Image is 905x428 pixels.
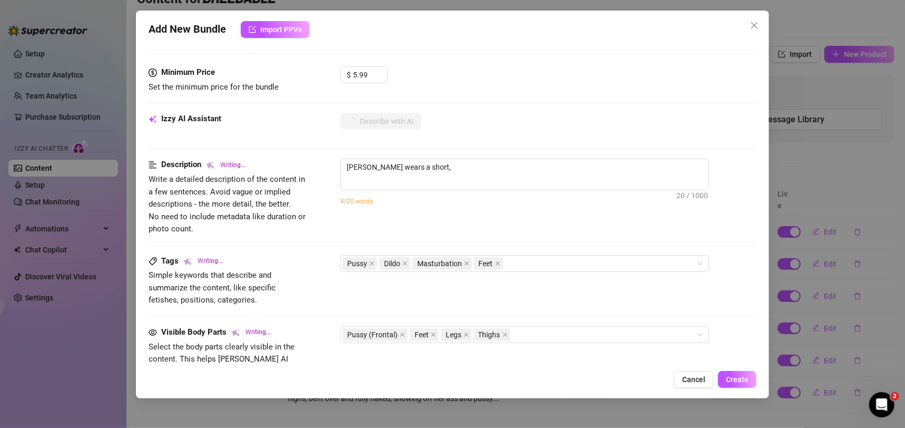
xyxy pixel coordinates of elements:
span: Legs [446,329,461,341]
button: Cancel [674,371,714,388]
span: close [495,261,500,266]
span: close [431,332,436,337]
span: close [369,261,375,266]
strong: Izzy AI Assistant [161,114,221,123]
span: Dildo [384,258,400,269]
span: Writing... [198,256,223,266]
span: align-left [149,159,157,171]
span: close [750,21,759,30]
button: Describe with AI [340,113,421,130]
span: Masturbation [412,257,472,270]
span: Thighs [474,328,510,341]
span: close [402,261,408,266]
span: import [249,26,256,33]
span: Thighs [478,329,500,341]
iframe: Intercom live chat [869,392,894,417]
span: 2 [891,392,899,401]
strong: Minimum Price [161,67,215,77]
span: Set the minimum price for the bundle [149,82,279,92]
span: Pussy [347,258,367,269]
strong: Visible Body Parts [161,327,227,337]
span: close [400,332,405,337]
span: eye [149,328,157,337]
span: tag [149,257,157,266]
span: Simple keywords that describe and summarize the content, like specific fetishes, positions, categ... [149,270,276,305]
span: Feet [415,329,429,341]
span: Create [726,375,749,384]
span: Feet [410,328,439,341]
span: Pussy (Frontal) [342,328,408,341]
span: Dildo [379,257,410,270]
strong: Description [161,160,201,169]
button: Import PPVs [241,21,310,38]
span: Feet [479,258,493,269]
span: Pussy [342,257,377,270]
span: dollar [149,66,157,79]
span: Feet [474,257,503,270]
span: Masturbation [417,258,462,269]
span: close [464,261,469,266]
strong: Tags [161,256,179,266]
span: Select the body parts clearly visible in the content. This helps [PERSON_NAME] AI suggest media a... [149,342,294,389]
span: close [464,332,469,337]
span: Import PPVs [260,25,302,34]
span: Legs [441,328,471,341]
span: Writing... [245,327,271,337]
span: 4/20 words [340,198,373,205]
span: close [503,332,508,337]
span: Close [746,21,763,30]
span: Add New Bundle [149,21,226,38]
span: Cancel [682,375,705,384]
button: Close [746,17,763,34]
span: Writing... [220,160,245,170]
span: Write a detailed description of the content in a few sentences. Avoid vague or implied descriptio... [149,174,306,234]
span: Pussy (Frontal) [347,329,398,341]
button: Create [718,371,756,388]
textarea: [PERSON_NAME] wears a short, [341,159,709,175]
